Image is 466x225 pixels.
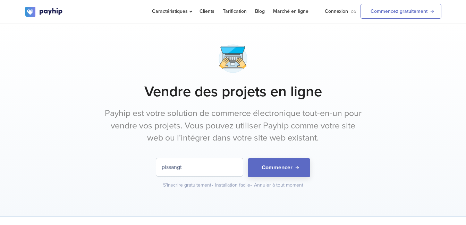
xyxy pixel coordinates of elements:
[103,107,363,144] p: Payhip est votre solution de commerce électronique tout-en-un pour vendre vos projets. Vous pouve...
[361,4,441,19] a: Commencez gratuitement
[215,41,251,76] img: macbook-typing-2-hej2fsgvy3lux6ii1y2exr.png
[250,182,252,188] span: •
[25,83,441,100] h1: Vendre des projets en ligne
[25,7,63,17] img: logo.svg
[211,182,213,188] span: •
[248,158,310,177] button: Commencer
[156,158,243,176] input: Saisissez votre adresse électronique
[215,182,253,189] div: Installation facile
[163,182,214,189] div: S'inscrire gratuitement
[152,8,191,14] span: Caractéristiques
[254,182,303,189] div: Annuler à tout moment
